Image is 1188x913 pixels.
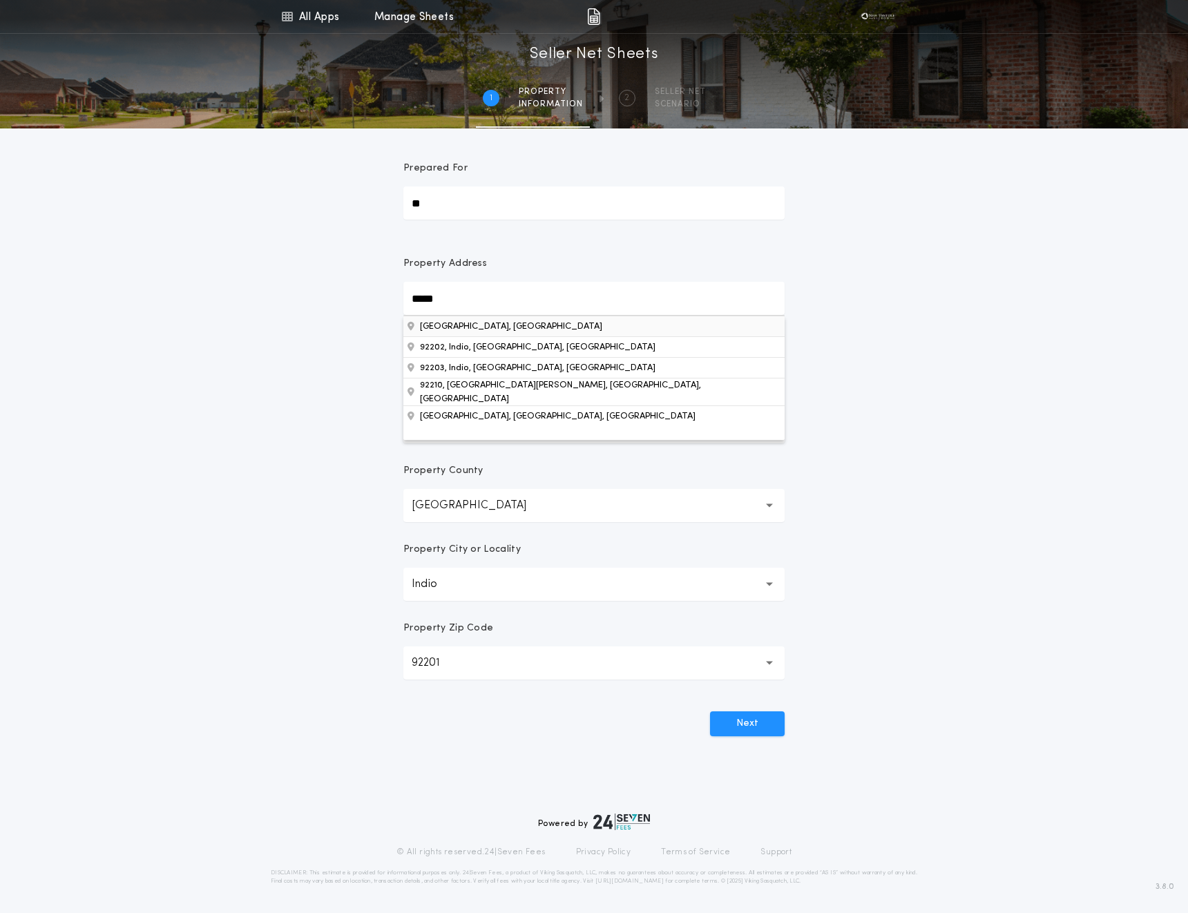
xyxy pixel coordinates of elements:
p: Prepared For [403,162,468,175]
button: Property Address[GEOGRAPHIC_DATA], [GEOGRAPHIC_DATA]92202, Indio, [GEOGRAPHIC_DATA], [GEOGRAPHIC_... [403,378,785,405]
span: Property [519,86,583,97]
a: Privacy Policy [576,847,631,858]
button: Property Address[GEOGRAPHIC_DATA], [GEOGRAPHIC_DATA]92202, Indio, [GEOGRAPHIC_DATA], [GEOGRAPHIC_... [403,357,785,378]
button: Next [710,711,785,736]
button: Property Address[GEOGRAPHIC_DATA], [GEOGRAPHIC_DATA]92202, Indio, [GEOGRAPHIC_DATA], [GEOGRAPHIC_... [403,405,785,426]
p: Property County [403,464,483,478]
img: vs-icon [857,10,899,23]
p: © All rights reserved. 24|Seven Fees [396,847,546,858]
a: Support [760,847,792,858]
p: 92201 [412,655,462,671]
img: img [587,8,600,25]
h2: 1 [490,93,492,104]
span: 3.8.0 [1156,881,1174,893]
div: Powered by [538,814,650,830]
h2: 2 [624,93,629,104]
p: Property Address [403,257,785,271]
span: information [519,99,583,110]
a: Terms of Service [661,847,730,858]
p: Property Zip Code [403,622,493,635]
h1: Seller Net Sheets [530,44,659,66]
button: Property Address[GEOGRAPHIC_DATA], [GEOGRAPHIC_DATA]92203, Indio, [GEOGRAPHIC_DATA], [GEOGRAPHIC_... [403,336,785,357]
p: [GEOGRAPHIC_DATA] [412,497,548,514]
p: Property City or Locality [403,543,521,557]
button: [GEOGRAPHIC_DATA] [403,489,785,522]
span: SCENARIO [655,99,706,110]
input: Prepared For [403,186,785,220]
a: [URL][DOMAIN_NAME] [595,878,664,884]
span: SELLER NET [655,86,706,97]
button: Indio [403,568,785,601]
p: Indio [412,576,459,593]
button: 92201 [403,646,785,680]
img: logo [593,814,650,830]
button: Property Address92202, Indio, [GEOGRAPHIC_DATA], [GEOGRAPHIC_DATA]92203, Indio, [GEOGRAPHIC_DATA]... [403,316,785,336]
p: DISCLAIMER: This estimate is provided for informational purposes only. 24|Seven Fees, a product o... [271,869,917,885]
